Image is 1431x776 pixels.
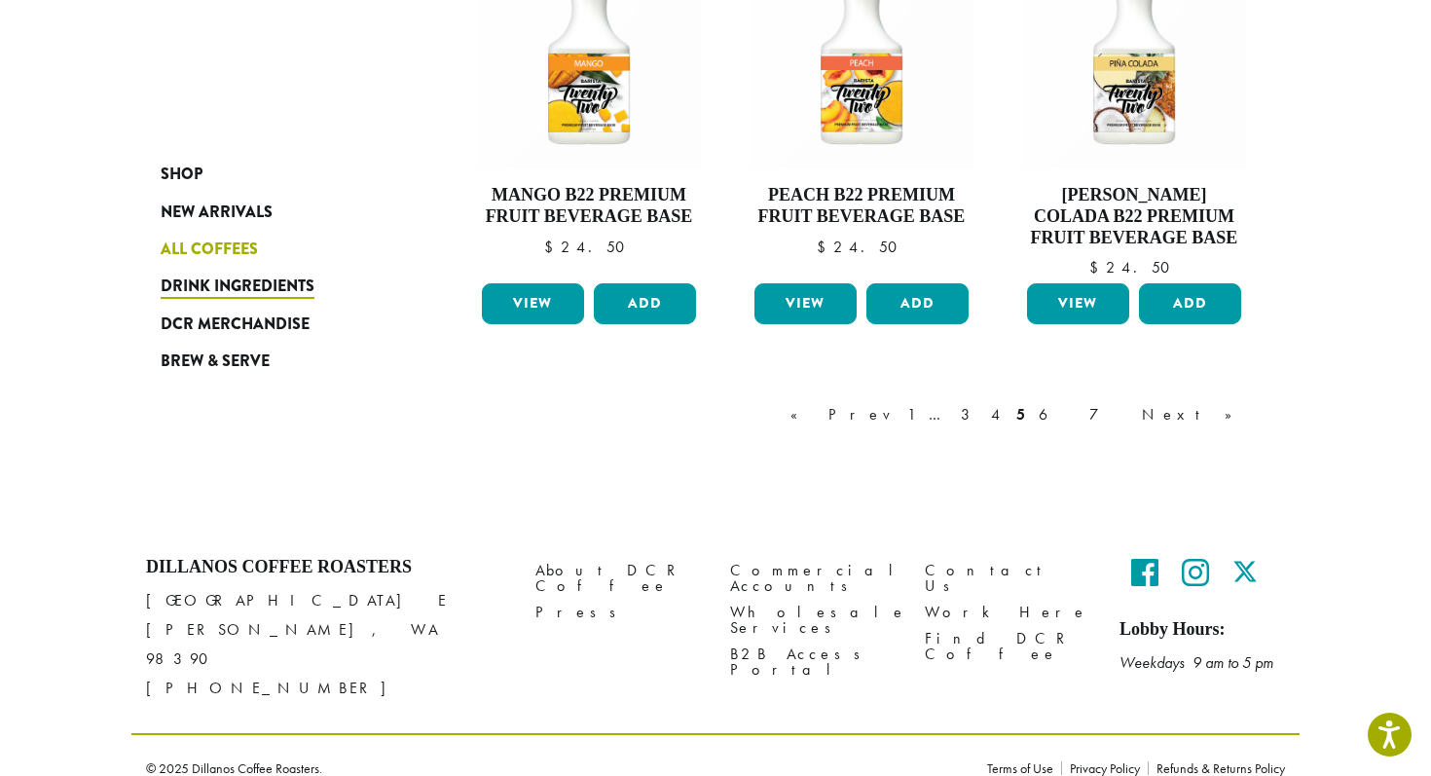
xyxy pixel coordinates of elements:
a: Next » [1138,403,1250,426]
a: 6 [1035,403,1080,426]
a: 1 [903,403,919,426]
em: Weekdays 9 am to 5 pm [1119,652,1273,673]
a: Brew & Serve [161,343,394,380]
h4: [PERSON_NAME] Colada B22 Premium Fruit Beverage Base [1022,185,1246,248]
span: $ [817,237,833,257]
a: About DCR Coffee [535,557,701,599]
button: Add [594,283,696,324]
a: « Prev [787,403,898,426]
bdi: 24.50 [544,237,634,257]
a: 5 [1012,403,1029,426]
h4: Mango B22 Premium Fruit Beverage Base [477,185,701,227]
span: Shop [161,163,202,187]
a: Terms of Use [987,761,1061,775]
a: Shop [161,156,394,193]
a: 3 [957,403,981,426]
a: Press [535,599,701,625]
a: 7 [1085,403,1132,426]
a: DCR Merchandise [161,306,394,343]
p: © 2025 Dillanos Coffee Roasters. [146,761,958,775]
span: $ [1089,257,1106,277]
span: $ [544,237,561,257]
a: B2B Access Portal [730,642,896,684]
bdi: 24.50 [1089,257,1179,277]
a: New Arrivals [161,193,394,230]
a: Wholesale Services [730,599,896,641]
a: View [1027,283,1129,324]
bdi: 24.50 [817,237,906,257]
a: Contact Us [925,557,1090,599]
a: … [925,403,951,426]
p: [GEOGRAPHIC_DATA] E [PERSON_NAME], WA 98390 [PHONE_NUMBER] [146,586,506,703]
span: DCR Merchandise [161,313,310,337]
a: View [754,283,857,324]
a: Work Here [925,599,1090,625]
span: Drink Ingredients [161,275,314,299]
h4: Peach B22 Premium Fruit Beverage Base [750,185,973,227]
button: Add [1139,283,1241,324]
a: Privacy Policy [1061,761,1148,775]
span: Brew & Serve [161,350,270,374]
a: Find DCR Coffee [925,626,1090,668]
span: New Arrivals [161,201,273,225]
a: Commercial Accounts [730,557,896,599]
h4: Dillanos Coffee Roasters [146,557,506,578]
a: Drink Ingredients [161,268,394,305]
a: View [482,283,584,324]
h5: Lobby Hours: [1119,619,1285,641]
button: Add [866,283,969,324]
a: All Coffees [161,231,394,268]
a: Refunds & Returns Policy [1148,761,1285,775]
span: All Coffees [161,238,258,262]
a: 4 [987,403,1007,426]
